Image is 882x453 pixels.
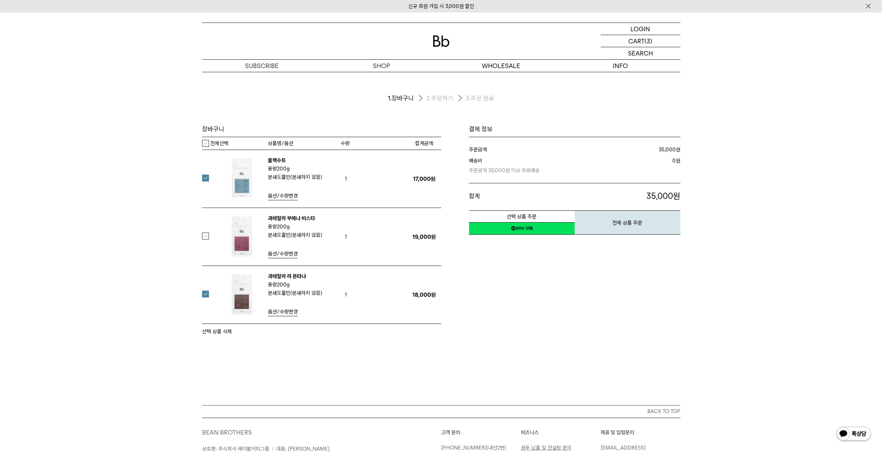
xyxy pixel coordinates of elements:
p: WHOLESALE [441,60,561,72]
p: 용량 [268,223,337,231]
p: LOGIN [630,23,650,35]
b: 홀빈(분쇄하지 않음) [281,174,322,180]
p: 분쇄도 [268,173,337,181]
p: 용량 [268,165,337,173]
a: SUBSCRIBE [202,60,322,72]
b: 홀빈(분쇄하지 않음) [281,290,322,296]
h3: 장바구니 [202,125,441,133]
p: CART [628,35,645,47]
img: 과테말라 라 몬타냐 [219,272,264,317]
dd: 원 [606,157,680,175]
th: 합계금액 [408,137,441,150]
button: BACK TO TOP [202,405,680,418]
h1: 결제 정보 [469,125,680,133]
span: 1 [341,174,351,184]
img: 카카오톡 채널 1:1 채팅 버튼 [836,426,872,443]
a: 과테말라 부에나 비스타 [268,215,315,221]
b: 홀빈(분쇄하지 않음) [281,232,322,238]
a: 옵션/수량변경 [268,192,298,200]
strong: 35,000 [659,146,676,153]
a: [PHONE_NUMBER] [441,445,487,451]
p: (3) [645,35,652,47]
p: 18,000원 [408,292,441,298]
li: 주문하기 [426,93,466,104]
p: 19,000원 [408,234,441,240]
a: CART (3) [601,35,680,47]
img: 블랙수트 [219,156,264,201]
p: 고객 문의 [441,428,521,437]
button: 전체 상품 주문 [575,210,680,235]
dt: 주문금액 [469,145,573,154]
a: 옵션/수량변경 [268,250,298,258]
p: SEARCH [628,47,653,59]
span: 1 [341,290,351,300]
span: 1 [341,232,351,242]
span: 상호명: 주식회사 에이블커피그룹 [202,446,269,452]
p: 17,000원 [408,176,441,182]
button: 선택 상품 주문 [469,210,575,223]
a: 새창 [469,222,575,235]
th: 상품명/옵션 [268,137,341,150]
dd: 원 [573,145,680,154]
a: BEAN BROTHERS [202,429,252,436]
span: 옵션/수량변경 [268,193,298,199]
label: 전체선택 [202,140,228,147]
span: 옵션/수량변경 [268,309,298,315]
span: | [272,446,273,452]
p: 원 [563,190,680,202]
span: 대표: [PERSON_NAME] [276,446,330,452]
a: 신규 회원 가입 시 3,000원 할인 [408,3,474,9]
p: 용량 [268,280,337,289]
li: 장바구니 [388,93,426,104]
a: 블랙수트 [268,157,286,163]
span: 35,000 [646,191,673,201]
span: 2. [426,94,431,102]
li: 주문 완료 [466,94,494,102]
p: INFO [561,60,680,72]
a: SHOP [322,60,441,72]
p: 분쇄도 [268,231,337,239]
b: 200g [277,166,290,172]
img: 로고 [433,35,449,47]
a: LOGIN [601,23,680,35]
dt: 배송비 [469,157,606,175]
p: 제휴 및 입점문의 [601,428,680,437]
a: 옵션/수량변경 [268,308,298,316]
img: 과테말라 부에나 비스타 [219,214,264,259]
p: 분쇄도 [268,289,337,297]
p: (내선2번) [441,444,517,452]
span: 옵션/수량변경 [268,251,298,257]
p: 비즈니스 [521,428,601,437]
strong: 0 [672,158,676,164]
p: 주문금액 30,000원 이상 무료배송 [469,165,606,175]
b: 200g [277,282,290,288]
span: 1. [388,94,392,102]
b: 200g [277,224,290,230]
span: 3. [466,94,471,102]
a: 과테말라 라 몬타냐 [268,273,306,279]
button: 선택 상품 삭제 [202,327,232,336]
a: 원두 납품 및 컨설팅 문의 [521,445,571,451]
th: 수량 [341,137,408,150]
dt: 합계 [469,190,563,202]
